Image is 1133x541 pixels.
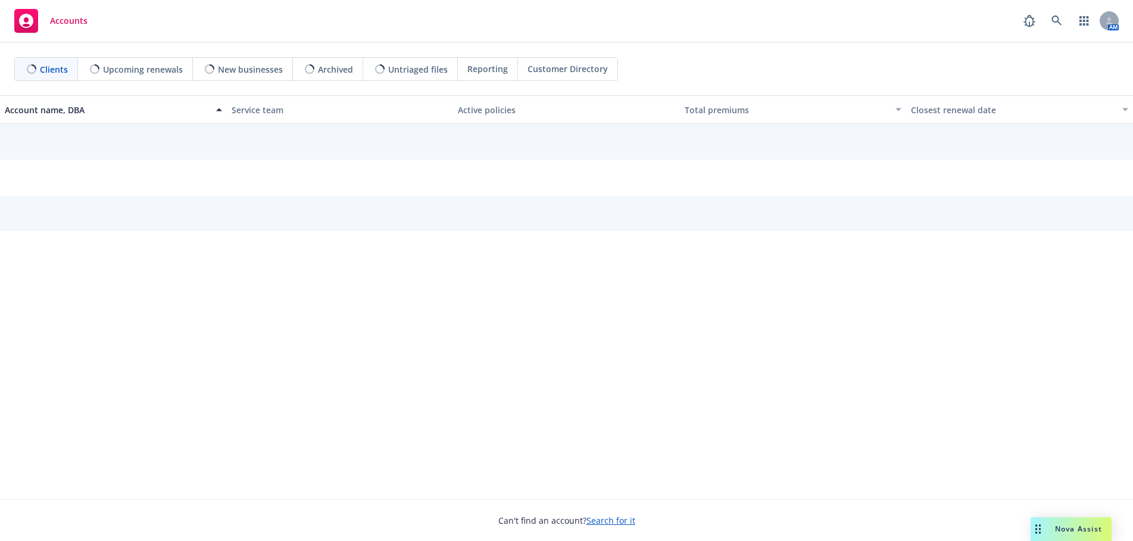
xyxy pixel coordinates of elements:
[680,95,907,124] button: Total premiums
[1055,524,1102,534] span: Nova Assist
[218,63,283,76] span: New businesses
[1031,517,1112,541] button: Nova Assist
[318,63,353,76] span: Archived
[227,95,454,124] button: Service team
[467,63,508,75] span: Reporting
[911,104,1115,116] div: Closest renewal date
[40,63,68,76] span: Clients
[906,95,1133,124] button: Closest renewal date
[232,104,449,116] div: Service team
[50,16,88,26] span: Accounts
[10,4,92,38] a: Accounts
[388,63,448,76] span: Untriaged files
[1072,9,1096,33] a: Switch app
[1031,517,1045,541] div: Drag to move
[1017,9,1041,33] a: Report a Bug
[103,63,183,76] span: Upcoming renewals
[498,514,635,527] span: Can't find an account?
[1045,9,1069,33] a: Search
[685,104,889,116] div: Total premiums
[453,95,680,124] button: Active policies
[528,63,608,75] span: Customer Directory
[458,104,675,116] div: Active policies
[5,104,209,116] div: Account name, DBA
[586,515,635,526] a: Search for it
